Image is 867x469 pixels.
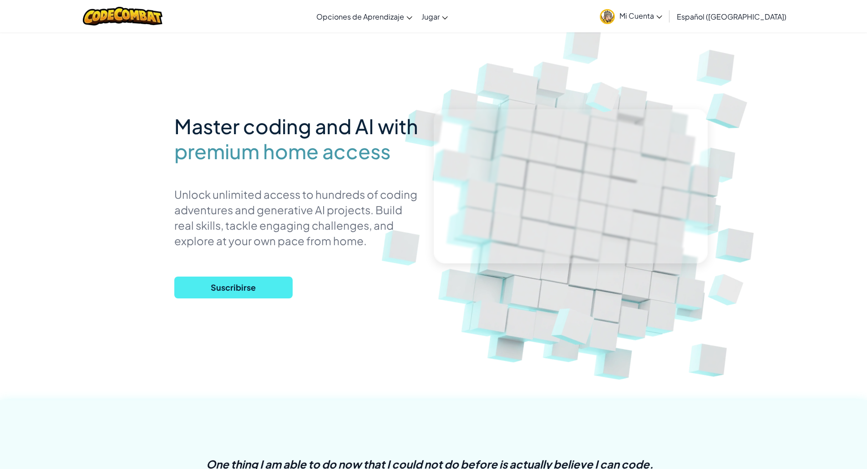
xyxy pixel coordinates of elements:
a: Opciones de Aprendizaje [312,4,417,29]
a: Mi Cuenta [595,2,667,30]
img: CodeCombat logo [83,7,162,25]
img: Overlap cubes [694,259,761,319]
button: Suscribirse [174,277,293,298]
span: Jugar [421,12,440,21]
a: Jugar [417,4,452,29]
img: Overlap cubes [534,282,617,363]
span: Mi Cuenta [619,11,662,20]
p: Unlock unlimited access to hundreds of coding adventures and generative AI projects. Build real s... [174,187,420,248]
img: Overlap cubes [690,68,769,146]
img: avatar [600,9,615,24]
img: Overlap cubes [572,67,636,125]
span: Opciones de Aprendizaje [316,12,404,21]
span: premium home access [174,139,390,164]
span: Español ([GEOGRAPHIC_DATA]) [677,12,786,21]
span: Master coding and AI with [174,113,418,139]
a: Español ([GEOGRAPHIC_DATA]) [672,4,791,29]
